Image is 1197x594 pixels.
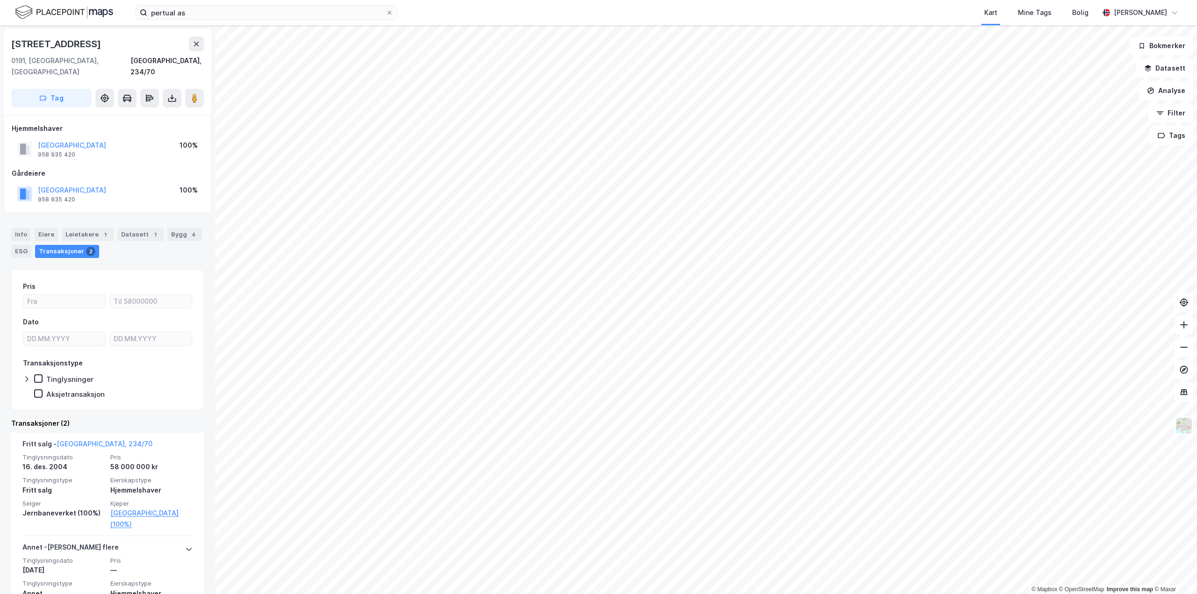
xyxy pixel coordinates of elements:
[1136,59,1193,78] button: Datasett
[1107,586,1153,593] a: Improve this map
[189,230,198,239] div: 4
[110,294,192,308] input: Til 58000000
[110,557,193,565] span: Pris
[1059,586,1104,593] a: OpenStreetMap
[23,281,36,292] div: Pris
[11,245,31,258] div: ESG
[110,476,193,484] span: Eierskapstype
[1150,549,1197,594] iframe: Chat Widget
[22,461,105,472] div: 16. des. 2004
[1114,7,1167,18] div: [PERSON_NAME]
[22,508,105,519] div: Jernbaneverket (100%)
[11,228,31,241] div: Info
[147,6,386,20] input: Søk på adresse, matrikkel, gårdeiere, leietakere eller personer
[23,294,105,308] input: Fra
[35,245,99,258] div: Transaksjoner
[130,55,204,78] div: [GEOGRAPHIC_DATA], 234/70
[110,461,193,472] div: 58 000 000 kr
[110,508,193,530] a: [GEOGRAPHIC_DATA] (100%)
[110,485,193,496] div: Hjemmelshaver
[1150,549,1197,594] div: Kontrollprogram for chat
[1072,7,1089,18] div: Bolig
[1148,104,1193,122] button: Filter
[11,36,103,51] div: [STREET_ADDRESS]
[22,476,105,484] span: Tinglysningstype
[12,168,203,179] div: Gårdeiere
[22,438,152,453] div: Fritt salg -
[22,453,105,461] span: Tinglysningsdato
[180,140,198,151] div: 100%
[38,196,75,203] div: 958 935 420
[22,580,105,587] span: Tinglysningstype
[101,230,110,239] div: 1
[22,485,105,496] div: Fritt salg
[15,4,113,21] img: logo.f888ab2527a4732fd821a326f86c7f29.svg
[22,500,105,508] span: Selger
[11,89,92,107] button: Tag
[1139,81,1193,100] button: Analyse
[22,557,105,565] span: Tinglysningsdato
[22,565,105,576] div: [DATE]
[11,55,130,78] div: 0191, [GEOGRAPHIC_DATA], [GEOGRAPHIC_DATA]
[38,151,75,158] div: 958 935 420
[23,332,105,346] input: DD.MM.YYYY
[11,418,204,429] div: Transaksjoner (2)
[1150,126,1193,145] button: Tags
[1175,417,1193,435] img: Z
[1130,36,1193,55] button: Bokmerker
[180,185,198,196] div: 100%
[110,332,192,346] input: DD.MM.YYYY
[167,228,202,241] div: Bygg
[1018,7,1052,18] div: Mine Tags
[46,390,105,399] div: Aksjetransaksjon
[57,440,152,448] a: [GEOGRAPHIC_DATA], 234/70
[110,565,193,576] div: —
[62,228,114,241] div: Leietakere
[110,500,193,508] span: Kjøper
[35,228,58,241] div: Eiere
[86,247,95,256] div: 2
[1031,586,1057,593] a: Mapbox
[110,453,193,461] span: Pris
[110,580,193,587] span: Eierskapstype
[12,123,203,134] div: Hjemmelshaver
[22,542,119,557] div: Annet - [PERSON_NAME] flere
[23,358,83,369] div: Transaksjonstype
[117,228,164,241] div: Datasett
[984,7,997,18] div: Kart
[151,230,160,239] div: 1
[23,316,39,328] div: Dato
[46,375,94,384] div: Tinglysninger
